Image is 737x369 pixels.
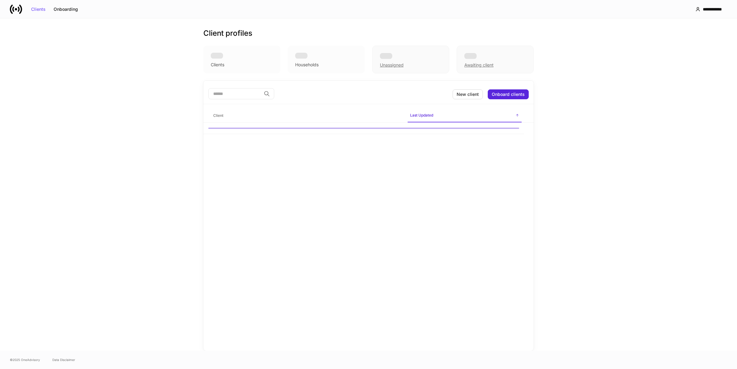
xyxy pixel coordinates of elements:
button: Clients [27,4,50,14]
span: Client [211,109,403,122]
h6: Last Updated [410,112,433,118]
div: Clients [211,62,224,68]
div: Unassigned [380,62,404,68]
div: Awaiting client [464,62,494,68]
button: Onboard clients [488,89,529,99]
span: © 2025 OneAdvisory [10,357,40,362]
div: Unassigned [372,46,449,73]
h3: Client profiles [203,28,252,38]
button: Onboarding [50,4,82,14]
div: Households [295,62,319,68]
div: New client [457,92,479,96]
a: Data Disclaimer [52,357,75,362]
div: Onboard clients [492,92,525,96]
div: Onboarding [54,7,78,11]
button: New client [453,89,483,99]
div: Clients [31,7,46,11]
div: Awaiting client [457,46,534,73]
span: Last Updated [408,109,522,122]
h6: Client [213,113,223,118]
